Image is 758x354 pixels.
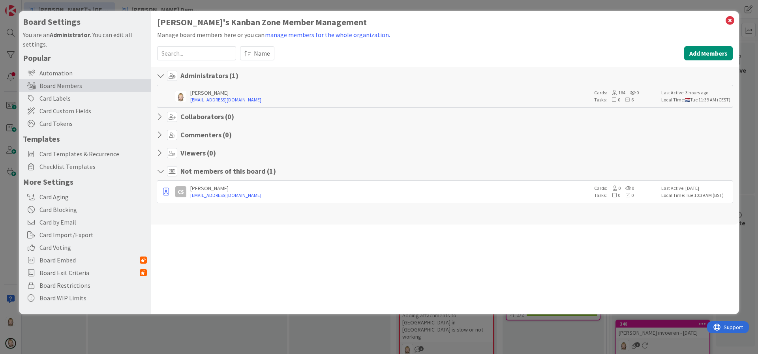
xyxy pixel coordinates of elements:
[39,243,147,252] span: Card Voting
[661,192,730,199] div: Local Time: Tue 10:39 AM (BST)
[19,67,151,79] div: Automation
[180,71,238,80] h4: Administrators
[265,30,390,40] button: manage members for the whole organization.
[254,49,270,58] span: Name
[23,177,147,187] h5: More Settings
[39,119,147,128] span: Card Tokens
[607,192,620,198] span: 0
[621,185,634,191] span: 0
[625,90,639,96] span: 0
[39,268,140,277] span: Board Exit Criteria
[50,31,90,39] b: Administrator
[223,130,232,139] span: ( 0 )
[661,89,730,96] div: Last Active: 3 hours ago
[685,98,690,102] img: nl.png
[607,90,625,96] span: 164
[175,186,186,197] div: cs
[607,97,620,103] span: 0
[39,106,147,116] span: Card Custom Fields
[39,217,147,227] span: Card by Email
[157,17,733,27] h1: [PERSON_NAME]'s Kanban Zone Member Management
[607,185,621,191] span: 0
[23,17,147,27] h4: Board Settings
[240,46,274,60] button: Name
[207,148,216,157] span: ( 0 )
[661,185,730,192] div: Last Active: [DATE]
[39,281,147,290] span: Board Restrictions
[175,91,186,102] img: Rv
[684,46,733,60] button: Add Members
[180,131,232,139] h4: Commenters
[661,96,730,103] div: Local Time: Tue 11:39 AM (CEST)
[157,30,733,40] div: Manage board members here or you can
[620,97,634,103] span: 6
[594,192,657,199] div: Tasks:
[19,191,151,203] div: Card Aging
[267,167,276,176] span: ( 1 )
[23,53,147,63] h5: Popular
[17,1,36,11] span: Support
[594,96,657,103] div: Tasks:
[180,112,234,121] h4: Collaborators
[19,229,151,241] div: Card Import/Export
[594,89,657,96] div: Cards:
[620,192,634,198] span: 0
[190,192,590,199] a: [EMAIL_ADDRESS][DOMAIN_NAME]
[23,30,147,49] div: You are an . You can edit all settings.
[225,112,234,121] span: ( 0 )
[19,79,151,92] div: Board Members
[23,134,147,144] h5: Templates
[19,292,151,304] div: Board WIP Limits
[190,89,590,96] div: [PERSON_NAME]
[157,46,236,60] input: Search...
[180,149,216,157] h4: Viewers
[39,149,147,159] span: Card Templates & Recurrence
[180,167,276,176] h4: Not members of this board
[229,71,238,80] span: ( 1 )
[190,185,590,192] div: [PERSON_NAME]
[19,92,151,105] div: Card Labels
[39,255,140,265] span: Board Embed
[39,162,147,171] span: Checklist Templates
[19,203,151,216] div: Card Blocking
[190,96,590,103] a: [EMAIL_ADDRESS][DOMAIN_NAME]
[594,185,657,192] div: Cards:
